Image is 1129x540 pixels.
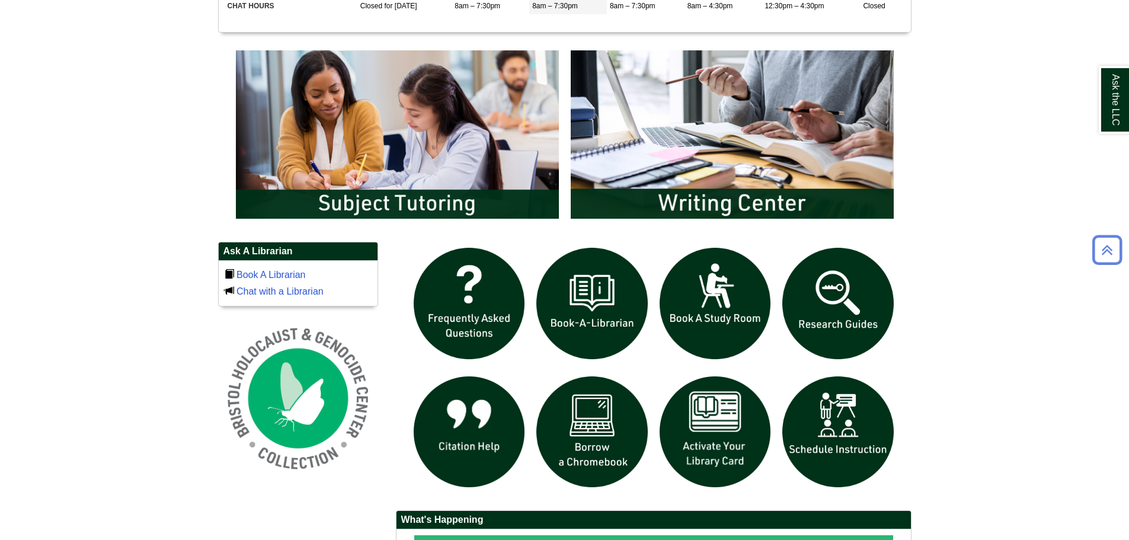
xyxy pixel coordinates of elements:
[654,370,777,494] img: activate Library Card icon links to form to activate student ID into library card
[776,242,900,365] img: Research Guides icon links to research guides web page
[384,2,417,10] span: for [DATE]
[396,511,911,529] h2: What's Happening
[530,370,654,494] img: Borrow a chromebook icon links to the borrow a chromebook web page
[530,242,654,365] img: Book a Librarian icon links to book a librarian web page
[654,242,777,365] img: book a study room icon links to book a study room web page
[236,270,306,280] a: Book A Librarian
[230,44,565,225] img: Subject Tutoring Information
[360,2,382,10] span: Closed
[408,242,531,365] img: frequently asked questions
[218,318,378,478] img: Holocaust and Genocide Collection
[408,242,900,499] div: slideshow
[236,286,324,296] a: Chat with a Librarian
[765,2,824,10] span: 12:30pm – 4:30pm
[532,2,578,10] span: 8am – 7:30pm
[1088,242,1126,258] a: Back to Top
[219,242,378,261] h2: Ask A Librarian
[687,2,733,10] span: 8am – 4:30pm
[863,2,885,10] span: Closed
[230,44,900,230] div: slideshow
[565,44,900,225] img: Writing Center Information
[408,370,531,494] img: citation help icon links to citation help guide page
[455,2,500,10] span: 8am – 7:30pm
[610,2,655,10] span: 8am – 7:30pm
[776,370,900,494] img: For faculty. Schedule Library Instruction icon links to form.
